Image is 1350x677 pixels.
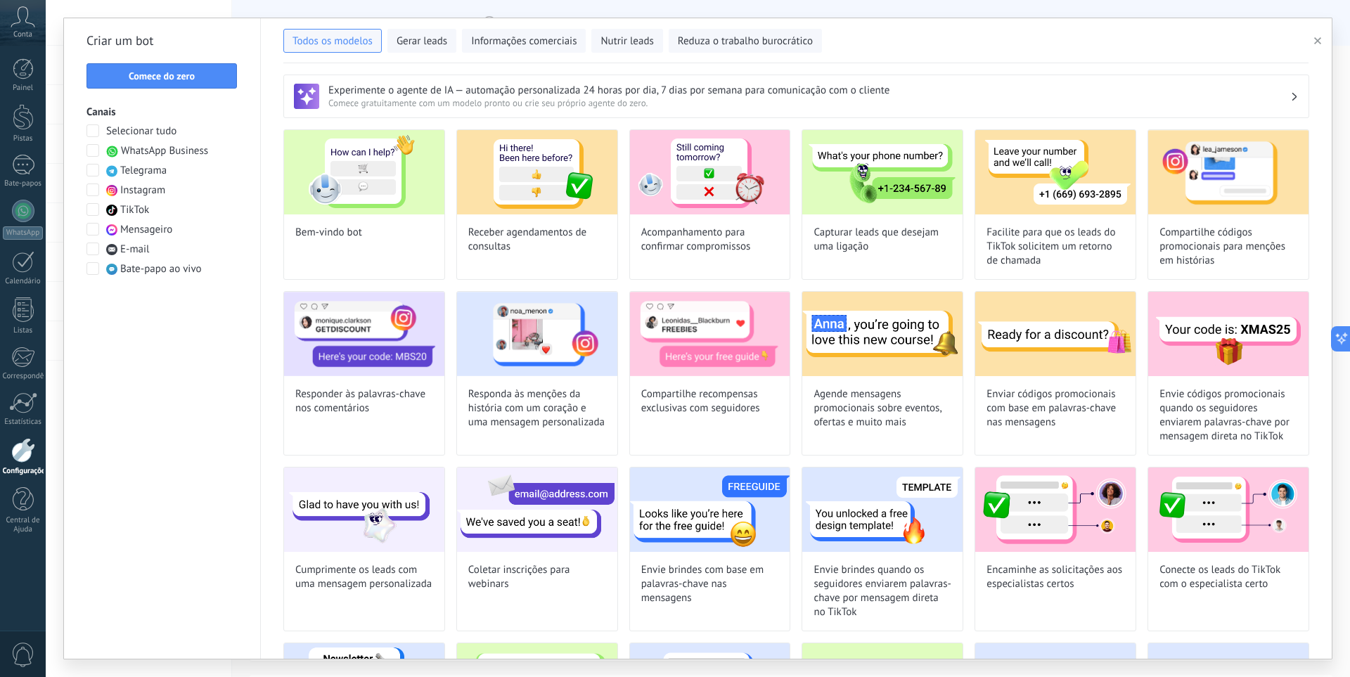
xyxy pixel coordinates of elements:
[121,144,208,157] font: WhatsApp Business
[468,387,605,429] font: Responda às menções da história com um coração e uma mensagem personalizada
[86,105,116,119] font: Canais
[462,29,586,53] button: Informações comerciais
[120,223,172,236] font: Mensageiro
[814,387,941,429] font: Agende mensagens promocionais sobre eventos, ofertas e muito mais
[630,130,790,214] img: Acompanhamento para confirmar compromissos
[1159,387,1290,443] font: Envie códigos promocionais quando os seguidores enviarem palavras-chave por mensagem direta no Ti...
[669,29,822,53] button: Reduza o trabalho burocrático
[284,468,444,552] img: Cumprimente os leads com uma mensagem personalizada
[975,468,1136,552] img: Encaminhe as solicitações aos especialistas certos
[1148,130,1309,214] img: Compartilhe códigos promocionais para menções em histórias
[86,63,237,89] button: Comece do zero
[120,262,202,276] font: Bate-papo ao vivo
[457,130,617,214] img: Receber agendamentos de consultas
[13,134,33,143] font: Pistas
[630,468,790,552] img: Envie brindes com base em palavras-chave nas mensagens
[292,34,373,48] font: Todos os modelos
[387,29,456,53] button: Gerar leads
[86,32,153,49] font: Criar um bot
[802,292,963,376] img: Agende mensagens promocionais sobre eventos, ofertas e muito mais
[986,226,1115,267] font: Facilite para que os leads do TikTok solicitem um retorno de chamada
[641,387,760,415] font: Compartilhe recompensas exclusivas com seguidores
[328,84,889,97] font: Experimente o agente de IA — automação personalizada 24 horas por dia, 7 dias por semana para com...
[457,468,617,552] img: Coletar inscrições para webinars
[129,70,195,82] font: Comece do zero
[5,276,40,286] font: Calendário
[13,83,33,93] font: Painel
[986,387,1116,429] font: Enviar códigos promocionais com base em palavras-chave nas mensagens
[295,387,425,415] font: Responder às palavras-chave nos comentários
[802,468,963,552] img: Envie brindes quando os seguidores enviarem palavras-chave por mensagem direta no TikTok
[457,292,617,376] img: Responda às menções da história com um coração e uma mensagem personalizada
[986,563,1122,591] font: Encaminhe as solicitações aos especialistas certos
[13,325,32,335] font: Listas
[630,292,790,376] img: Compartilhe recompensas exclusivas com seguidores
[283,29,382,53] button: Todos os modelos
[641,226,751,253] font: Acompanhamento para confirmar compromissos
[814,563,951,619] font: Envie brindes quando os seguidores enviarem palavras-chave por mensagem direta no TikTok
[284,292,444,376] img: Responder às palavras-chave nos comentários
[1159,563,1280,591] font: Conecte os leads do TikTok com o especialista certo
[3,466,49,476] font: Configurações
[468,226,586,253] font: Receber agendamentos de consultas
[975,292,1136,376] img: Enviar códigos promocionais com base em palavras-chave nas mensagens
[802,130,963,214] img: Capturar leads que desejam uma ligação
[284,130,444,214] img: Bem-vindo bot
[6,228,39,238] font: WhatsApp
[106,124,176,138] font: Selecionar tudo
[3,371,58,381] font: Correspondência
[471,34,577,48] font: Informações comerciais
[600,34,653,48] font: Nutrir leads
[4,179,41,188] font: Bate-papos
[295,563,432,591] font: Cumprimente os leads com uma mensagem personalizada
[4,417,41,427] font: Estatísticas
[13,30,32,39] font: Conta
[120,164,167,177] font: Telegrama
[120,183,165,197] font: Instagram
[1148,468,1309,552] img: Conecte os leads do TikTok com o especialista certo
[591,29,662,53] button: Nutrir leads
[814,226,939,253] font: Capturar leads que desejam uma ligação
[120,203,149,217] font: TikTok
[397,34,447,48] font: Gerar leads
[1159,226,1285,267] font: Compartilhe códigos promocionais para menções em histórias
[120,243,149,256] font: E-mail
[975,130,1136,214] img: Facilite para que os leads do TikTok solicitem um retorno de chamada
[641,563,764,605] font: Envie brindes com base em palavras-chave nas mensagens
[1148,292,1309,376] img: Envie códigos promocionais quando os seguidores enviarem palavras-chave por mensagem direta no Ti...
[328,97,648,109] font: Comece gratuitamente com um modelo pronto ou crie seu próprio agente do zero.
[295,226,362,239] font: Bem-vindo bot
[468,563,570,591] font: Coletar inscrições para webinars
[678,34,813,48] font: Reduza o trabalho burocrático
[6,515,39,534] font: Central de Ajuda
